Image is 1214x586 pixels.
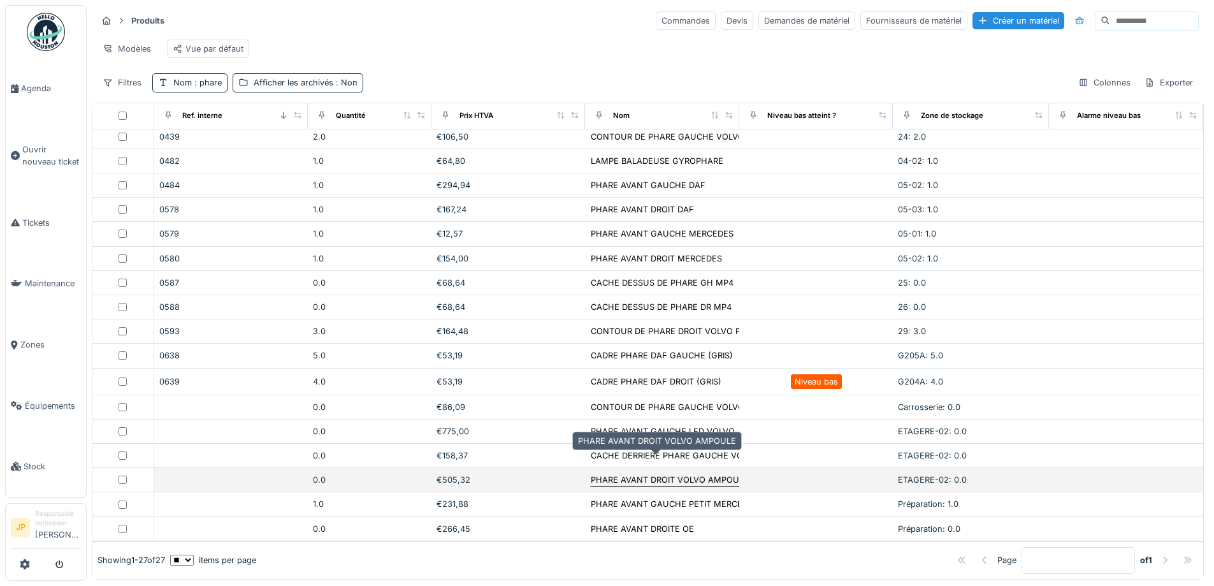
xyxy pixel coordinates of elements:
div: €68,64 [437,277,581,289]
div: 0.0 [313,523,426,535]
div: 0.0 [313,450,426,462]
div: LAMPE BALADEUSE GYROPHARE [591,155,723,167]
span: Stock [24,460,81,472]
div: PHARE AVANT GAUCHE MERCEDES [591,228,733,240]
div: 3.0 [313,325,426,337]
div: 0.0 [313,474,426,486]
div: €505,32 [437,474,581,486]
div: 1.0 [313,203,426,216]
div: €775,00 [437,425,581,437]
span: Équipements [25,400,81,412]
div: CACHE DESSUS DE PHARE DR MP4 [591,301,732,313]
div: €53,19 [437,349,581,362]
div: €12,57 [437,228,581,240]
div: CACHE DERRIERE PHARE GAUCHE VOLVO [591,450,759,462]
div: 1.0 [313,228,426,240]
div: Quantité [336,110,366,121]
div: 0439 [159,131,303,143]
span: G205A: 5.0 [898,351,943,360]
span: 26: 0.0 [898,302,926,312]
div: Fournisseurs de matériel [860,11,967,30]
li: JP [11,518,30,537]
div: items per page [170,554,256,566]
div: 4.0 [313,376,426,388]
div: €158,37 [437,450,581,462]
span: Ouvrir nouveau ticket [22,143,81,168]
div: PHARE AVANT DROIT DAF [591,203,694,216]
div: €164,48 [437,325,581,337]
div: Ref. interne [182,110,222,121]
div: 0587 [159,277,303,289]
div: 0639 [159,376,303,388]
div: Filtres [97,73,147,92]
a: Agenda [6,58,86,119]
a: Ouvrir nouveau ticket [6,119,86,193]
div: Zone de stockage [921,110,983,121]
li: [PERSON_NAME] [35,509,81,546]
div: €154,00 [437,253,581,265]
div: 2.0 [313,131,426,143]
div: Showing 1 - 27 of 27 [98,554,165,566]
div: €68,64 [437,301,581,313]
strong: Produits [126,15,170,27]
div: CACHE DESSUS DE PHARE GH MP4 [591,277,733,289]
div: €64,80 [437,155,581,167]
span: Carrosserie: 0.0 [898,402,960,412]
img: Badge_color-CXgf-gQk.svg [27,13,65,51]
a: JP Responsable technicien[PERSON_NAME] [11,509,81,549]
div: Nom [173,77,222,89]
div: 0.0 [313,301,426,313]
span: : Non [333,78,358,87]
span: Zones [20,339,81,351]
strong: of 1 [1140,554,1152,566]
div: PHARE AVANT DROIT VOLVO AMPOULE [572,432,742,450]
span: 05-03: 1.0 [898,205,938,214]
div: 1.0 [313,179,426,191]
div: €86,09 [437,401,581,413]
span: G204A: 4.0 [898,377,943,386]
div: Nom [613,110,630,121]
div: Modèles [97,40,157,58]
span: Maintenance [25,277,81,289]
div: €266,45 [437,523,581,535]
div: 0593 [159,325,303,337]
div: 0578 [159,203,303,216]
div: PHARE AVANT GAUCHE LED VOLVO [591,425,735,437]
div: 0579 [159,228,303,240]
span: 29: 3.0 [898,326,926,336]
div: 0.0 [313,401,426,413]
span: 25: 0.0 [898,278,926,288]
span: ETAGERE-02: 0.0 [898,427,967,436]
span: 04-02: 1.0 [898,156,938,166]
div: PHARE AVANT GAUCHE DAF [591,179,705,191]
div: Créer un matériel [972,12,1064,29]
div: CONTOUR DE PHARE GAUCHE VOLVO PHARE LED [591,401,792,413]
span: Tickets [22,217,81,229]
a: Zones [6,314,86,376]
div: Exporter [1139,73,1199,92]
div: Commandes [656,11,716,30]
a: Équipements [6,376,86,437]
span: 05-02: 1.0 [898,254,938,263]
div: Afficher les archivés [254,77,358,89]
div: Niveau bas atteint ? [767,110,836,121]
div: €167,24 [437,203,581,216]
div: €106,50 [437,131,581,143]
div: 5.0 [313,349,426,362]
div: 0484 [159,179,303,191]
span: Préparation: 1.0 [898,499,958,509]
div: 1.0 [313,498,426,510]
div: 0638 [159,349,303,362]
div: PHARE AVANT DROIT MERCEDES [591,253,722,265]
div: 0580 [159,253,303,265]
span: ETAGERE-02: 0.0 [898,475,967,485]
span: 05-02: 1.0 [898,180,938,190]
a: Tickets [6,193,86,254]
div: PHARE AVANT DROITE OE [591,523,694,535]
div: 0588 [159,301,303,313]
div: Prix HTVA [459,110,493,121]
span: Préparation: 0.0 [898,524,960,534]
span: 05-01: 1.0 [898,229,936,238]
div: Vue par défaut [173,43,243,55]
div: 0.0 [313,425,426,437]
